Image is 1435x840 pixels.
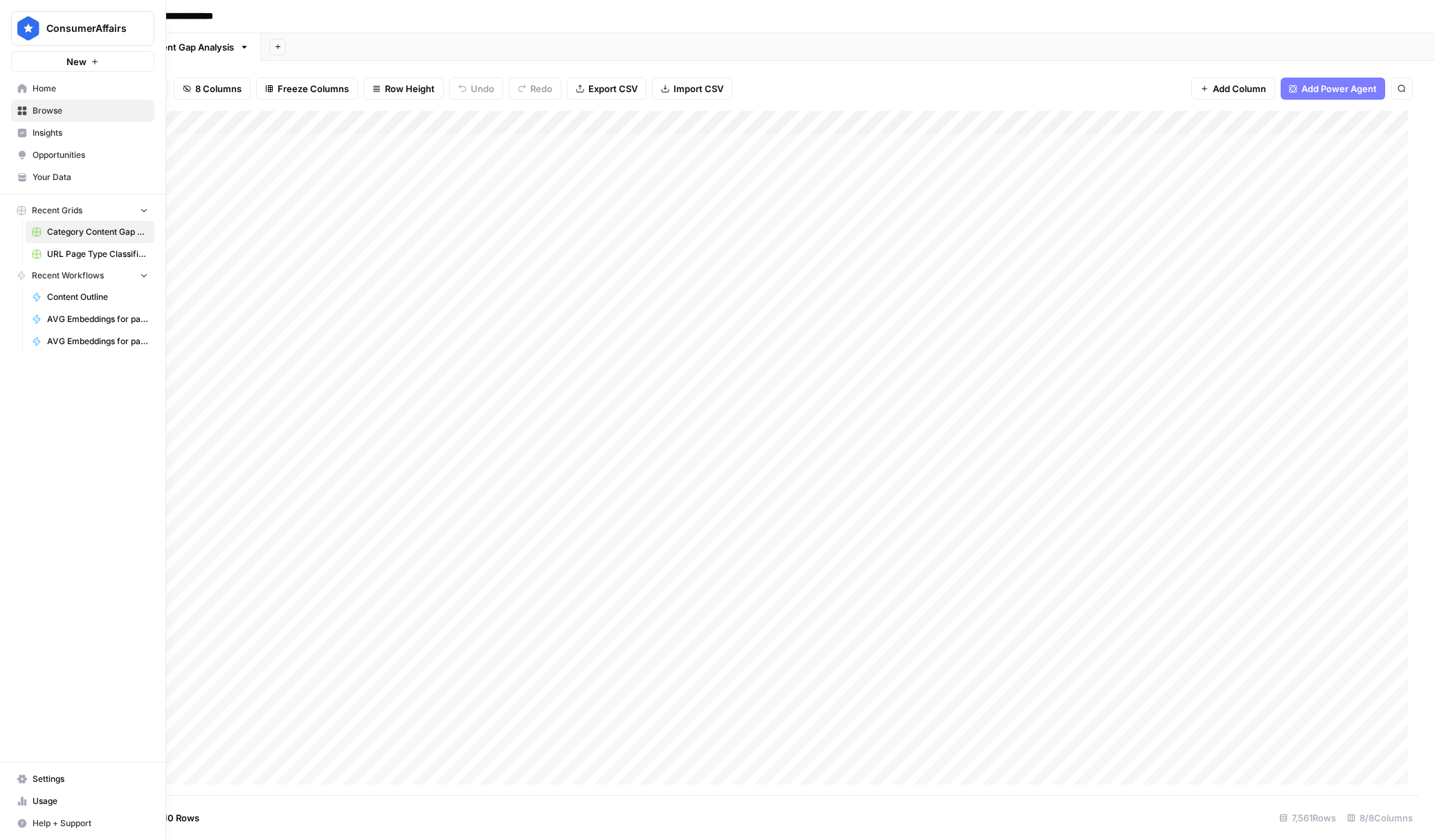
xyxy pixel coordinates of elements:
a: Content Outline [26,286,154,308]
span: Browse [33,105,148,117]
a: Home [11,78,154,100]
span: Content Outline [47,291,148,303]
span: ConsumerAffairs [46,21,130,35]
span: Export CSV [588,82,638,96]
button: Workspace: ConsumerAffairs [11,11,154,46]
a: AVG Embeddings for page and Target Keyword [26,330,154,352]
span: Import CSV [674,82,723,96]
button: Add Column [1191,78,1275,100]
span: Settings [33,773,148,785]
span: URL Page Type Classification [47,248,148,260]
button: Help + Support [11,812,154,834]
button: Undo [449,78,503,100]
button: Redo [509,78,561,100]
span: 8 Columns [195,82,242,96]
div: 8/8 Columns [1342,807,1418,829]
span: Add 10 Rows [144,811,199,825]
a: Insights [11,122,154,144]
span: Home [33,82,148,95]
button: Recent Grids [11,200,154,221]
span: Recent Grids [32,204,82,217]
button: 8 Columns [174,78,251,100]
span: Row Height [385,82,435,96]
span: Usage [33,795,148,807]
button: New [11,51,154,72]
a: AVG Embeddings for page and Target Keyword - Using Pasted page content [26,308,154,330]
a: Browse [11,100,154,122]
button: Add Power Agent [1281,78,1385,100]
span: Recent Workflows [32,269,104,282]
button: Row Height [363,78,444,100]
span: Add Power Agent [1301,82,1377,96]
img: ConsumerAffairs Logo [16,16,41,41]
div: 7,561 Rows [1274,807,1342,829]
a: Settings [11,768,154,790]
span: Help + Support [33,817,148,830]
span: Opportunities [33,149,148,161]
span: AVG Embeddings for page and Target Keyword - Using Pasted page content [47,313,148,325]
span: Freeze Columns [278,82,349,96]
span: AVG Embeddings for page and Target Keyword [47,335,148,348]
span: Redo [530,82,552,96]
span: New [66,55,87,69]
button: Import CSV [652,78,732,100]
a: Category Content Gap Analysis [26,221,154,243]
span: Your Data [33,171,148,184]
span: Insights [33,127,148,139]
a: Your Data [11,166,154,188]
span: Category Content Gap Analysis [47,226,148,238]
span: Add Column [1213,82,1266,96]
button: Recent Workflows [11,265,154,286]
button: Export CSV [567,78,647,100]
button: Freeze Columns [256,78,358,100]
span: Undo [471,82,494,96]
a: Usage [11,790,154,812]
a: Opportunities [11,144,154,166]
a: URL Page Type Classification [26,243,154,265]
